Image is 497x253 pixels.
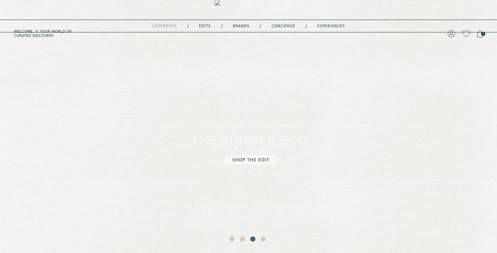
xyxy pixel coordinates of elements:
[225,155,277,165] a: shop the edit
[250,236,257,243] button: 3
[233,24,250,28] a: Brands
[305,23,307,29] div: /
[14,30,155,38] h5: Welcome, V . Your world of curated discovery.
[152,24,177,28] a: lookbooks
[318,24,345,28] a: experiences
[477,29,483,39] a: 0
[187,23,188,29] div: /
[202,120,300,130] p: Our Curators Recommended
[192,133,310,149] h3: The summer edit
[261,236,267,243] button: 4
[199,24,211,28] a: Edits
[221,23,223,29] div: /
[230,236,236,243] button: 1
[272,24,295,28] a: concierge
[481,32,485,36] span: 0
[240,236,247,243] button: 2
[260,23,261,29] div: /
